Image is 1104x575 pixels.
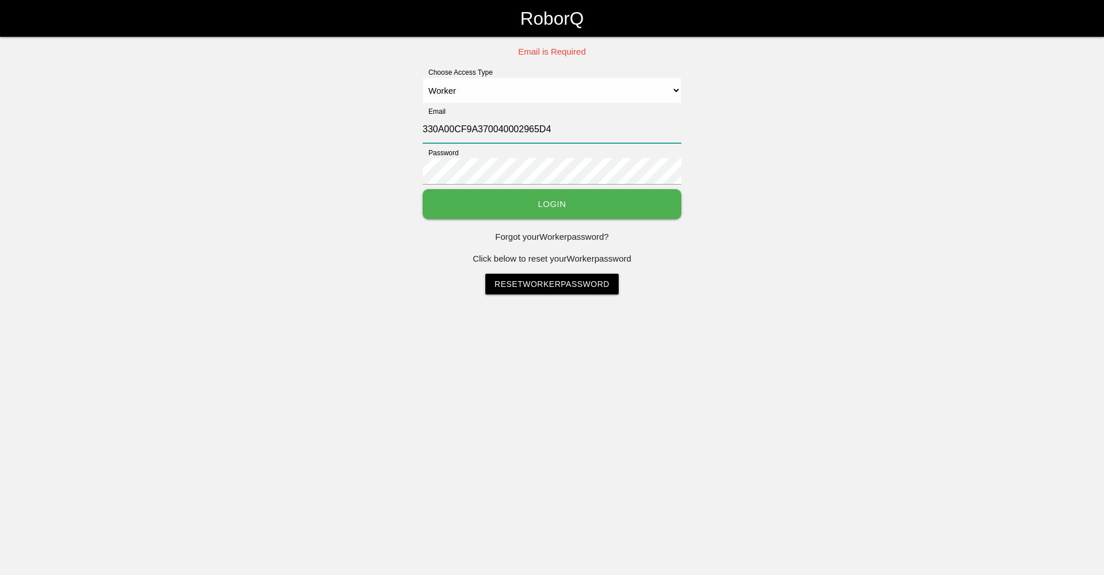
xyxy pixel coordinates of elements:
p: Click below to reset your Worker password [423,252,681,266]
a: ResetWorkerPassword [485,274,619,294]
p: Forgot your Worker password? [423,231,681,244]
p: Email is Required [423,45,681,59]
label: Password [423,148,459,158]
label: Choose Access Type [423,67,493,78]
button: Login [423,189,681,220]
label: Email [423,106,446,117]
